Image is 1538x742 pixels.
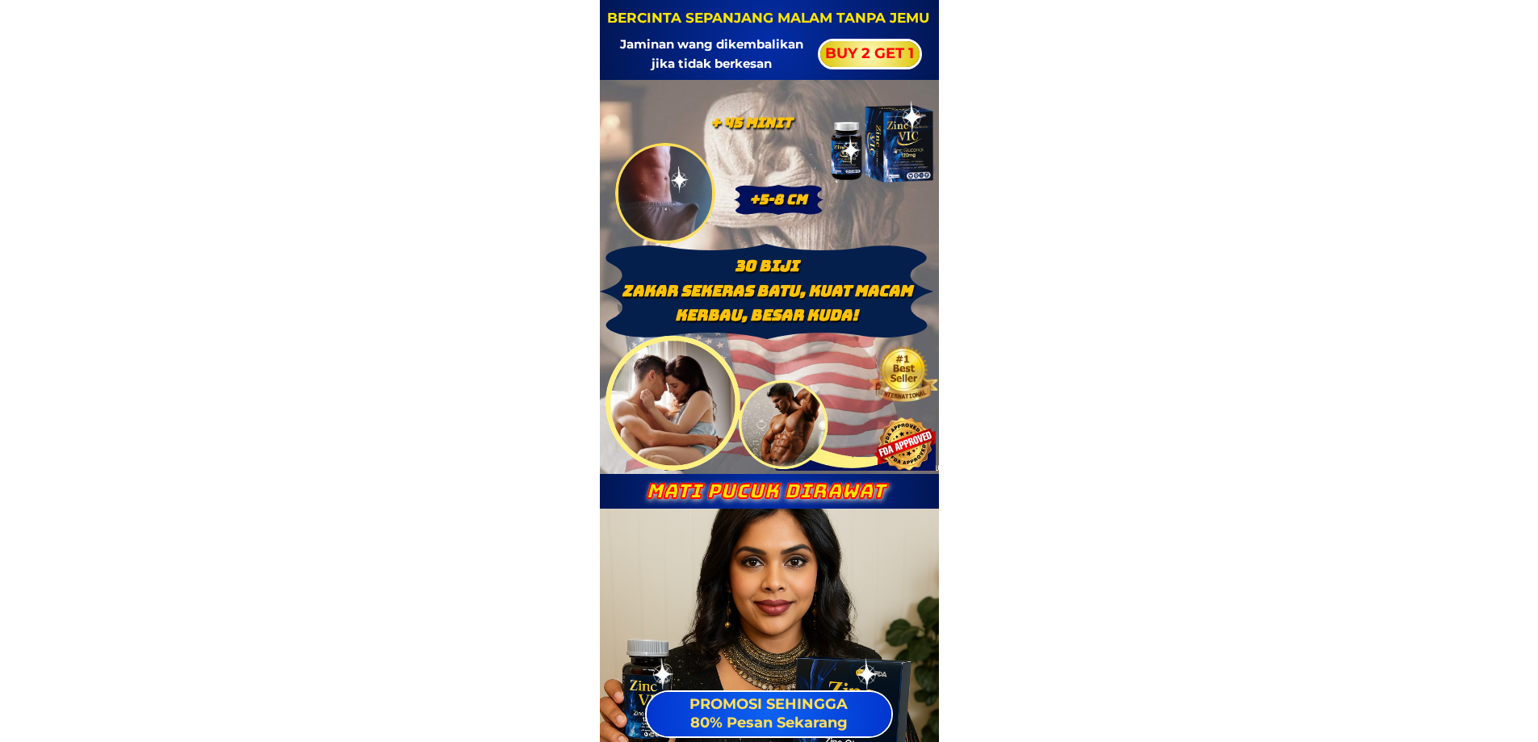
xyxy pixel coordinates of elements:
p: BUY 2 GET 1 [820,41,919,67]
h3: BERCINTA SEPANJANG MALAM TANPA JEMU [606,7,930,29]
span: +5-8 Cm [749,191,807,208]
h3: Jaminan wang dikembalikan jika tidak berkesan [610,35,814,73]
span: PROMOSI SEHINGGA 80% Pesan Sekarang [689,695,848,732]
h3: Mati pucuk dirawat [621,480,910,503]
span: + 45 Minit [710,114,792,132]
